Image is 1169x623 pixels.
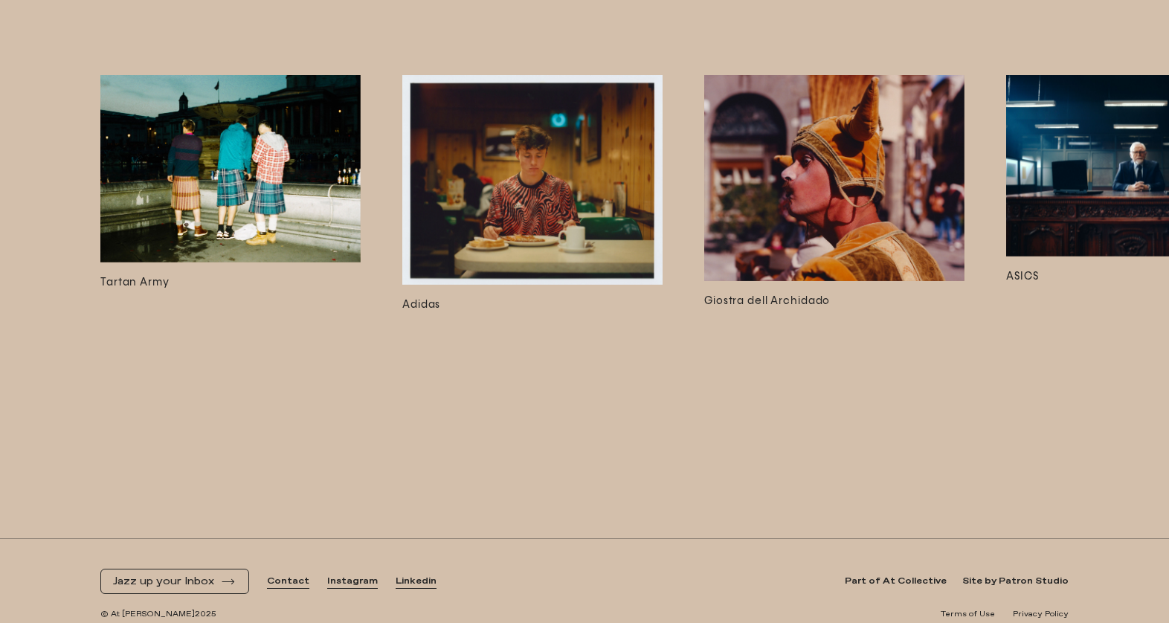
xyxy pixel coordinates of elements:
[396,575,437,588] a: Linkedin
[402,297,663,313] h3: Adidas
[113,575,214,588] span: Jazz up your Inbox
[100,609,216,620] span: © At [PERSON_NAME] 2025
[113,575,236,588] button: Jazz up your Inbox
[704,293,964,309] h3: Giostra dell Archidado
[962,575,1069,588] a: Site by Patron Studio
[100,75,361,442] a: Tartan Army
[100,274,361,291] h3: Tartan Army
[327,575,378,588] a: Instagram
[941,609,995,620] a: Terms of Use
[704,75,964,442] a: Giostra dell Archidado
[1013,609,1069,620] a: Privacy Policy
[267,575,309,588] a: Contact
[845,575,947,588] a: Part of At Collective
[402,75,663,442] a: Adidas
